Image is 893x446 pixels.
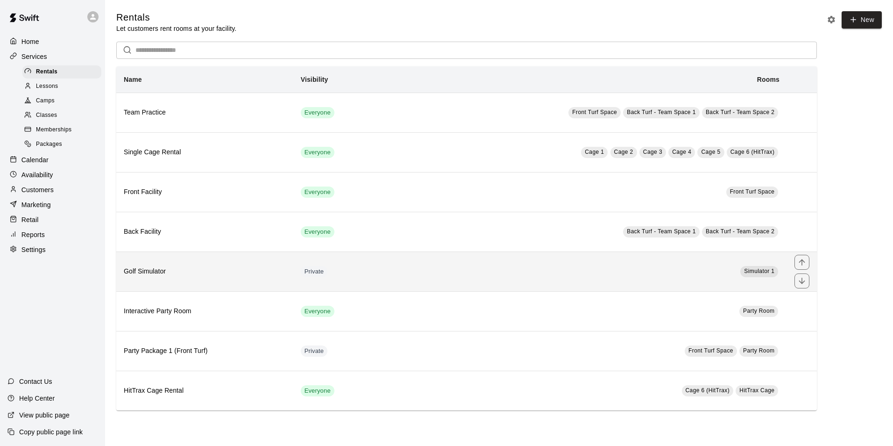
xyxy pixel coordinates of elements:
[21,200,51,209] p: Marketing
[124,108,286,118] h6: Team Practice
[7,50,98,64] a: Services
[794,273,809,288] button: move item down
[627,228,695,235] span: Back Turf - Team Space 1
[22,109,101,122] div: Classes
[643,149,662,155] span: Cage 3
[21,245,46,254] p: Settings
[116,11,236,24] h5: Rentals
[301,107,334,118] div: This service is visible to all of your customers
[124,147,286,158] h6: Single Cage Rental
[36,67,57,77] span: Rentals
[19,394,55,403] p: Help Center
[627,109,695,115] span: Back Turf - Team Space 1
[124,227,286,237] h6: Back Facility
[19,427,83,437] p: Copy public page link
[688,347,733,354] span: Front Turf Space
[301,226,334,237] div: This service is visible to all of your customers
[7,228,98,242] a: Reports
[585,149,604,155] span: Cage 1
[706,228,774,235] span: Back Turf - Team Space 2
[301,188,334,197] span: Everyone
[686,387,730,394] span: Cage 6 (HitTrax)
[22,94,105,108] a: Camps
[124,386,286,396] h6: HitTrax Cage Rental
[301,267,328,276] span: Private
[701,149,720,155] span: Cage 5
[842,11,882,29] a: New
[22,108,105,123] a: Classes
[614,149,633,155] span: Cage 2
[7,153,98,167] a: Calendar
[22,123,101,137] div: Memberships
[36,96,55,106] span: Camps
[21,37,39,46] p: Home
[730,149,775,155] span: Cage 6 (HitTrax)
[730,188,775,195] span: Front Turf Space
[36,125,71,135] span: Memberships
[124,346,286,356] h6: Party Package 1 (Front Turf)
[7,213,98,227] a: Retail
[572,109,617,115] span: Front Turf Space
[116,66,817,410] table: simple table
[301,76,328,83] b: Visibility
[301,387,334,396] span: Everyone
[22,65,101,79] div: Rentals
[301,347,328,356] span: Private
[301,187,334,198] div: This service is visible to all of your customers
[22,79,105,94] a: Lessons
[22,65,105,79] a: Rentals
[22,94,101,108] div: Camps
[21,52,47,61] p: Services
[7,183,98,197] a: Customers
[301,307,334,316] span: Everyone
[21,185,54,194] p: Customers
[744,268,774,274] span: Simulator 1
[36,82,58,91] span: Lessons
[124,266,286,277] h6: Golf Simulator
[706,109,774,115] span: Back Turf - Team Space 2
[301,147,334,158] div: This service is visible to all of your customers
[21,155,49,165] p: Calendar
[672,149,691,155] span: Cage 4
[124,187,286,197] h6: Front Facility
[19,410,70,420] p: View public page
[739,387,774,394] span: HitTrax Cage
[36,111,57,120] span: Classes
[124,76,142,83] b: Name
[757,76,780,83] b: Rooms
[301,108,334,117] span: Everyone
[301,148,334,157] span: Everyone
[22,80,101,93] div: Lessons
[36,140,62,149] span: Packages
[824,13,838,27] button: Rental settings
[301,306,334,317] div: This service is visible to all of your customers
[22,137,105,152] a: Packages
[301,228,334,237] span: Everyone
[21,215,39,224] p: Retail
[743,347,774,354] span: Party Room
[22,123,105,137] a: Memberships
[124,306,286,317] h6: Interactive Party Room
[743,308,774,314] span: Party Room
[22,138,101,151] div: Packages
[116,24,236,33] p: Let customers rent rooms at your facility.
[7,198,98,212] a: Marketing
[19,377,52,386] p: Contact Us
[7,35,98,49] a: Home
[21,230,45,239] p: Reports
[301,385,334,396] div: This service is visible to all of your customers
[7,243,98,257] a: Settings
[794,255,809,270] button: move item up
[7,168,98,182] a: Availability
[301,345,328,357] div: This service is hidden, and can only be accessed via a direct link
[21,170,53,180] p: Availability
